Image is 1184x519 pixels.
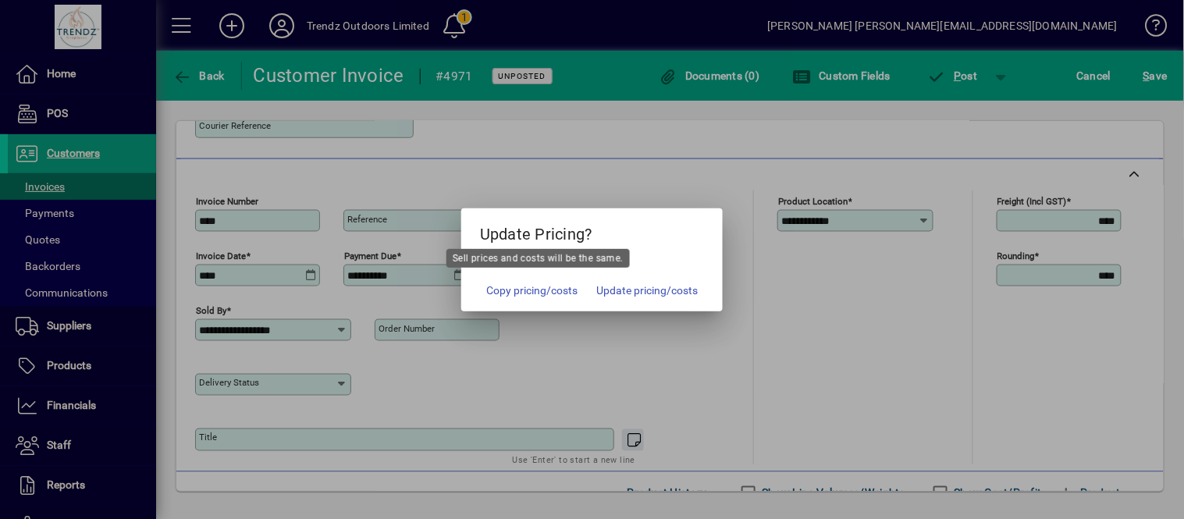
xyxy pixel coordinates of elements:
h5: Update Pricing? [461,208,723,254]
span: Update pricing/costs [596,283,698,299]
button: Update pricing/costs [590,277,704,305]
span: Copy pricing/costs [486,283,578,299]
button: Copy pricing/costs [480,277,584,305]
div: Sell prices and costs will be the same. [446,249,630,268]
